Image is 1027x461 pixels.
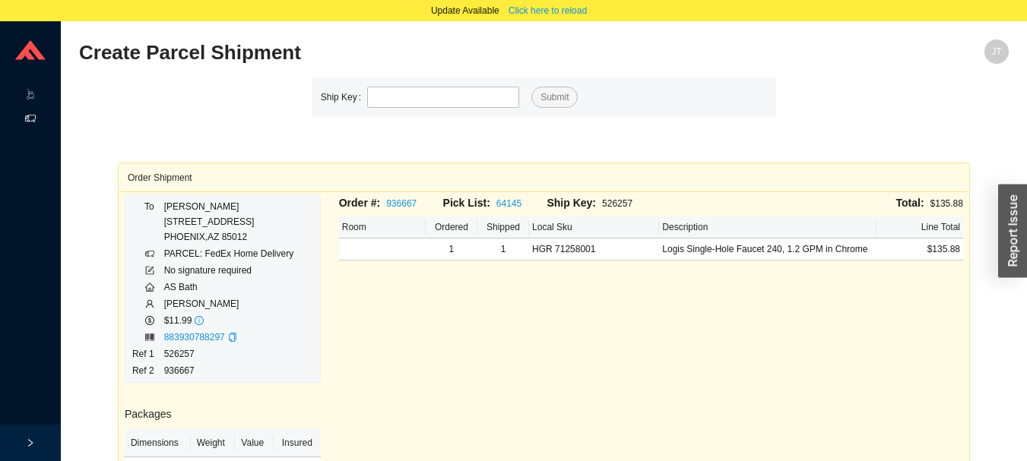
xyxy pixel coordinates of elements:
[145,333,154,342] span: barcode
[163,245,295,262] td: PARCEL: FedEx Home Delivery
[164,332,225,343] a: 883930788297
[163,346,295,362] td: 526257
[529,216,659,238] th: Local Sku
[128,163,960,191] div: Order Shipment
[228,330,237,345] div: Copy
[509,3,587,18] span: Click here to reload
[477,238,529,260] td: 1
[163,262,295,279] td: No signature required
[896,197,924,209] span: Total:
[876,216,963,238] th: Line Total
[443,197,490,209] span: Pick List:
[145,316,154,325] span: dollar
[386,198,417,209] a: 936667
[163,312,295,329] td: $11.99
[662,242,873,257] div: Logis Single-Hole Faucet 240, 1.2 GPM in Chrome
[235,429,274,457] th: Value
[164,199,294,245] div: [PERSON_NAME] [STREET_ADDRESS] PHOENIX , AZ 85012
[125,406,321,423] h3: Packages
[547,194,651,212] div: 526257
[191,429,236,457] th: Weight
[339,216,426,238] th: Room
[145,283,154,292] span: home
[547,197,596,209] span: Ship Key:
[876,238,963,260] td: $135.88
[477,216,529,238] th: Shipped
[195,316,204,325] span: info-circle
[145,299,154,308] span: user
[79,39,776,66] h2: Create Parcel Shipment
[529,238,659,260] td: HGR 71258001
[426,238,477,260] td: 1
[991,39,1001,64] span: JT
[125,429,191,457] th: Dimensions
[145,266,154,275] span: form
[132,346,163,362] td: Ref 1
[426,216,477,238] th: Ordered
[321,87,367,108] label: Ship Key
[132,198,163,245] td: To
[274,429,321,457] th: Insured
[651,194,963,212] div: $135.88
[163,279,295,295] td: AS Bath
[659,216,876,238] th: Description
[531,87,578,108] button: Submit
[163,295,295,312] td: [PERSON_NAME]
[339,197,380,209] span: Order #:
[496,198,521,209] a: 64145
[228,333,237,342] span: copy
[132,362,163,379] td: Ref 2
[26,438,35,447] span: right
[163,362,295,379] td: 936667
